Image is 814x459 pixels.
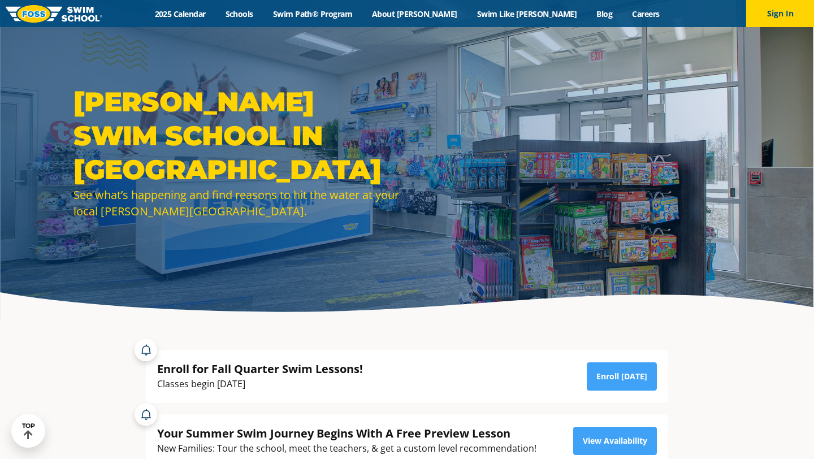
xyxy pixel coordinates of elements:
a: View Availability [573,427,657,455]
div: New Families: Tour the school, meet the teachers, & get a custom level recommendation! [157,441,536,456]
div: Enroll for Fall Quarter Swim Lessons! [157,361,363,376]
a: Careers [622,8,669,19]
img: FOSS Swim School Logo [6,5,102,23]
a: Swim Like [PERSON_NAME] [467,8,587,19]
div: Classes begin [DATE] [157,376,363,392]
a: Enroll [DATE] [587,362,657,391]
div: TOP [22,422,35,440]
a: 2025 Calendar [145,8,215,19]
div: See what’s happening and find reasons to hit the water at your local [PERSON_NAME][GEOGRAPHIC_DATA]. [73,187,401,219]
a: Schools [215,8,263,19]
a: About [PERSON_NAME] [362,8,467,19]
div: Your Summer Swim Journey Begins With A Free Preview Lesson [157,426,536,441]
a: Swim Path® Program [263,8,362,19]
h1: [PERSON_NAME] Swim School in [GEOGRAPHIC_DATA] [73,85,401,187]
a: Blog [587,8,622,19]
